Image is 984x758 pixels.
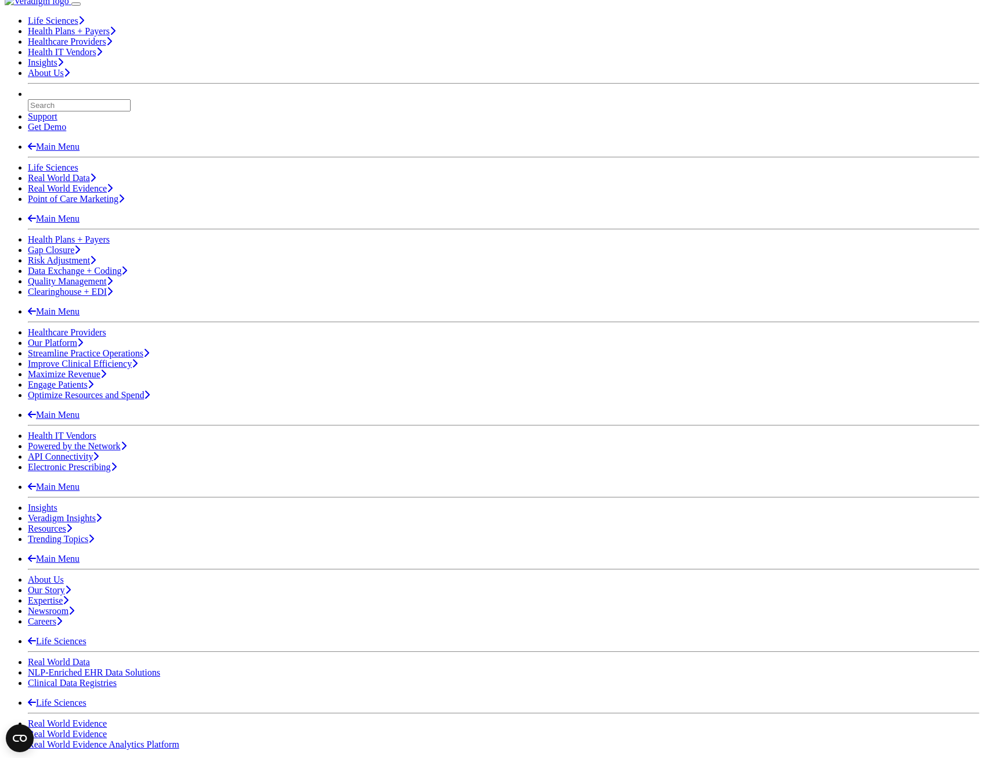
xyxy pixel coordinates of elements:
[28,122,66,132] a: Get Demo
[28,37,112,46] a: Healthcare Providers
[28,338,83,348] a: Our Platform
[28,606,74,616] a: Newsroom
[28,173,96,183] a: Real World Data
[761,674,970,744] iframe: Drift Chat Widget
[28,667,160,677] a: NLP-Enriched EHR Data Solutions
[28,255,96,265] a: Risk Adjustment
[28,194,124,204] a: Point of Care Marketing
[28,111,57,121] a: Support
[28,390,150,400] a: Optimize Resources and Spend
[28,513,102,523] a: Veradigm Insights
[28,287,113,297] a: Clearinghouse + EDI
[28,431,96,441] a: Health IT Vendors
[28,68,70,78] a: About Us
[28,719,107,728] a: Real World Evidence
[28,482,80,492] a: Main Menu
[28,306,80,316] a: Main Menu
[28,26,116,36] a: Health Plans + Payers
[28,462,117,472] a: Electronic Prescribing
[28,245,80,255] a: Gap Closure
[28,47,102,57] a: Health IT Vendors
[28,678,117,688] a: Clinical Data Registries
[28,585,71,595] a: Our Story
[28,554,80,564] a: Main Menu
[28,380,93,389] a: Engage Patients
[28,636,86,646] a: Life Sciences
[28,266,127,276] a: Data Exchange + Coding
[28,616,62,626] a: Careers
[28,234,110,244] a: Health Plans + Payers
[71,2,81,6] button: Toggle Navigation Menu
[28,214,80,223] a: Main Menu
[28,327,106,337] a: Healthcare Providers
[28,16,84,26] a: Life Sciences
[28,452,99,461] a: API Connectivity
[28,163,78,172] a: Life Sciences
[28,739,179,749] a: Real World Evidence Analytics Platform
[28,142,80,151] a: Main Menu
[28,729,107,739] a: Real World Evidence
[28,348,149,358] a: Streamline Practice Operations
[28,595,69,605] a: Expertise
[28,524,72,533] a: Resources
[28,57,63,67] a: Insights
[28,698,86,708] a: Life Sciences
[28,359,138,369] a: Improve Clinical Efficiency
[28,369,106,379] a: Maximize Revenue
[28,183,113,193] a: Real World Evidence
[28,276,113,286] a: Quality Management
[28,410,80,420] a: Main Menu
[6,724,34,752] button: Open CMP widget
[28,575,64,584] a: About Us
[28,99,131,111] input: Search
[28,657,90,667] a: Real World Data
[28,534,94,544] a: Trending Topics
[28,441,127,451] a: Powered by the Network
[28,503,57,512] a: Insights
